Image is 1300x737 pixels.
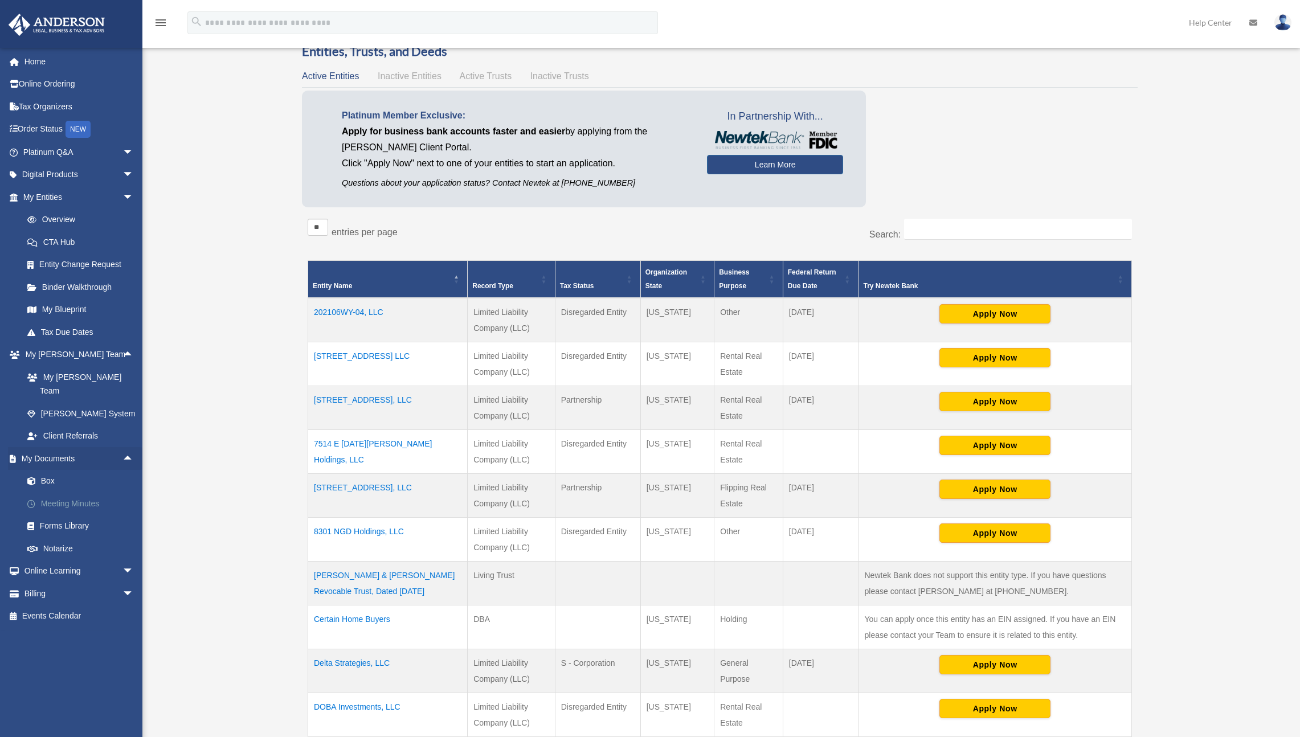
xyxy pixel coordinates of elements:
a: Meeting Minutes [16,492,151,515]
th: Business Purpose: Activate to sort [714,261,783,298]
a: Online Ordering [8,73,151,96]
a: Events Calendar [8,605,151,628]
a: Binder Walkthrough [16,276,145,298]
a: Overview [16,208,140,231]
label: Search: [869,230,901,239]
td: [US_STATE] [640,298,714,342]
button: Apply Now [939,304,1050,324]
td: DBA [468,605,555,649]
a: My Documentsarrow_drop_up [8,447,151,470]
a: My Entitiesarrow_drop_down [8,186,145,208]
td: S - Corporation [555,649,640,693]
span: Record Type [472,282,513,290]
td: [DATE] [783,298,859,342]
td: Rental Real Estate [714,430,783,474]
span: arrow_drop_down [122,560,145,583]
td: Holding [714,605,783,649]
td: Other [714,518,783,562]
img: NewtekBankLogoSM.png [713,131,837,149]
td: [US_STATE] [640,474,714,518]
p: Platinum Member Exclusive: [342,108,690,124]
td: Limited Liability Company (LLC) [468,298,555,342]
a: My [PERSON_NAME] Teamarrow_drop_up [8,343,151,366]
td: Delta Strategies, LLC [308,649,468,693]
img: Anderson Advisors Platinum Portal [5,14,108,36]
td: Disregarded Entity [555,518,640,562]
td: [STREET_ADDRESS], LLC [308,386,468,430]
span: arrow_drop_up [122,447,145,470]
span: Active Trusts [460,71,512,81]
a: Client Referrals [16,425,151,448]
a: Entity Change Request [16,253,145,276]
td: [DATE] [783,518,859,562]
td: Limited Liability Company (LLC) [468,649,555,693]
a: Forms Library [16,515,151,538]
a: Platinum Q&Aarrow_drop_down [8,141,151,163]
td: You can apply once this entity has an EIN assigned. If you have an EIN please contact your Team t... [859,605,1132,649]
td: [DATE] [783,342,859,386]
span: Organization State [645,268,687,290]
th: Record Type: Activate to sort [468,261,555,298]
h3: Entities, Trusts, and Deeds [302,43,1138,60]
button: Apply Now [939,699,1050,718]
a: CTA Hub [16,231,145,253]
span: Try Newtek Bank [863,279,1114,293]
td: [STREET_ADDRESS], LLC [308,474,468,518]
span: arrow_drop_up [122,343,145,367]
span: Federal Return Due Date [788,268,836,290]
a: Tax Organizers [8,95,151,118]
a: Learn More [707,155,843,174]
td: [DATE] [783,474,859,518]
span: arrow_drop_down [122,186,145,209]
a: Tax Due Dates [16,321,145,343]
a: My Blueprint [16,298,145,321]
td: Rental Real Estate [714,386,783,430]
a: Order StatusNEW [8,118,151,141]
td: Limited Liability Company (LLC) [468,342,555,386]
td: [DATE] [783,386,859,430]
td: [DATE] [783,649,859,693]
p: Click "Apply Now" next to one of your entities to start an application. [342,155,690,171]
td: Partnership [555,474,640,518]
button: Apply Now [939,480,1050,499]
i: search [190,15,203,28]
a: [PERSON_NAME] System [16,402,151,425]
label: entries per page [332,227,398,237]
button: Apply Now [939,392,1050,411]
td: Partnership [555,386,640,430]
span: Entity Name [313,282,352,290]
th: Tax Status: Activate to sort [555,261,640,298]
td: Newtek Bank does not support this entity type. If you have questions please contact [PERSON_NAME]... [859,562,1132,605]
td: Disregarded Entity [555,430,640,474]
img: User Pic [1274,14,1291,31]
th: Federal Return Due Date: Activate to sort [783,261,859,298]
td: Other [714,298,783,342]
td: [STREET_ADDRESS] LLC [308,342,468,386]
a: menu [154,20,167,30]
span: Tax Status [560,282,594,290]
a: My [PERSON_NAME] Team [16,366,151,402]
a: Notarize [16,537,151,560]
td: [US_STATE] [640,518,714,562]
p: by applying from the [PERSON_NAME] Client Portal. [342,124,690,155]
td: [US_STATE] [640,342,714,386]
a: Home [8,50,151,73]
td: Limited Liability Company (LLC) [468,518,555,562]
span: Apply for business bank accounts faster and easier [342,126,565,136]
a: Box [16,470,151,493]
a: Digital Productsarrow_drop_down [8,163,151,186]
td: Rental Real Estate [714,342,783,386]
td: Limited Liability Company (LLC) [468,474,555,518]
td: Limited Liability Company (LLC) [468,386,555,430]
td: [US_STATE] [640,430,714,474]
a: Online Learningarrow_drop_down [8,560,151,583]
td: 7514 E [DATE][PERSON_NAME] Holdings, LLC [308,430,468,474]
button: Apply Now [939,655,1050,674]
button: Apply Now [939,436,1050,455]
td: [PERSON_NAME] & [PERSON_NAME] Revocable Trust, Dated [DATE] [308,562,468,605]
th: Organization State: Activate to sort [640,261,714,298]
td: Disregarded Entity [555,298,640,342]
td: Disregarded Entity [555,342,640,386]
td: [US_STATE] [640,386,714,430]
button: Apply Now [939,348,1050,367]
